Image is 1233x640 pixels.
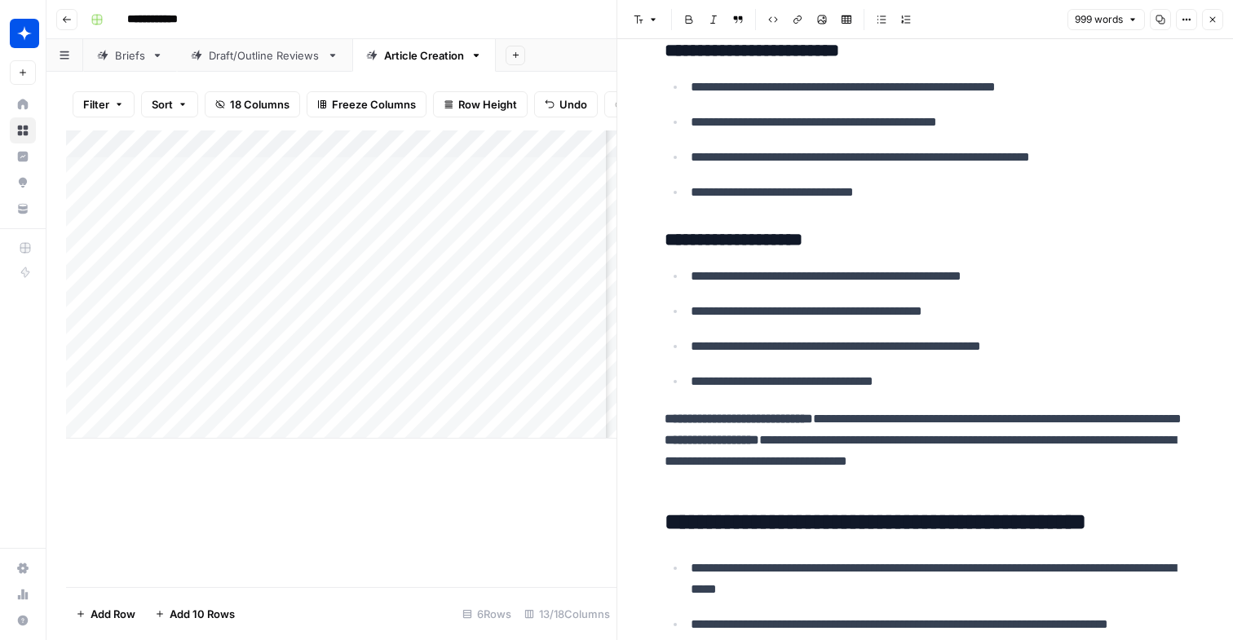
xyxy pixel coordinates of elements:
[10,196,36,222] a: Your Data
[230,96,289,113] span: 18 Columns
[456,601,518,627] div: 6 Rows
[10,19,39,48] img: Wiz Logo
[209,47,320,64] div: Draft/Outline Reviews
[73,91,135,117] button: Filter
[1067,9,1145,30] button: 999 words
[10,91,36,117] a: Home
[559,96,587,113] span: Undo
[10,13,36,54] button: Workspace: Wiz
[10,607,36,633] button: Help + Support
[115,47,145,64] div: Briefs
[332,96,416,113] span: Freeze Columns
[145,601,245,627] button: Add 10 Rows
[1075,12,1123,27] span: 999 words
[141,91,198,117] button: Sort
[518,601,616,627] div: 13/18 Columns
[307,91,426,117] button: Freeze Columns
[352,39,496,72] a: Article Creation
[170,606,235,622] span: Add 10 Rows
[177,39,352,72] a: Draft/Outline Reviews
[83,96,109,113] span: Filter
[433,91,528,117] button: Row Height
[10,117,36,143] a: Browse
[10,170,36,196] a: Opportunities
[66,601,145,627] button: Add Row
[10,581,36,607] a: Usage
[91,606,135,622] span: Add Row
[205,91,300,117] button: 18 Columns
[458,96,517,113] span: Row Height
[534,91,598,117] button: Undo
[83,39,177,72] a: Briefs
[10,143,36,170] a: Insights
[10,555,36,581] a: Settings
[152,96,173,113] span: Sort
[384,47,464,64] div: Article Creation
